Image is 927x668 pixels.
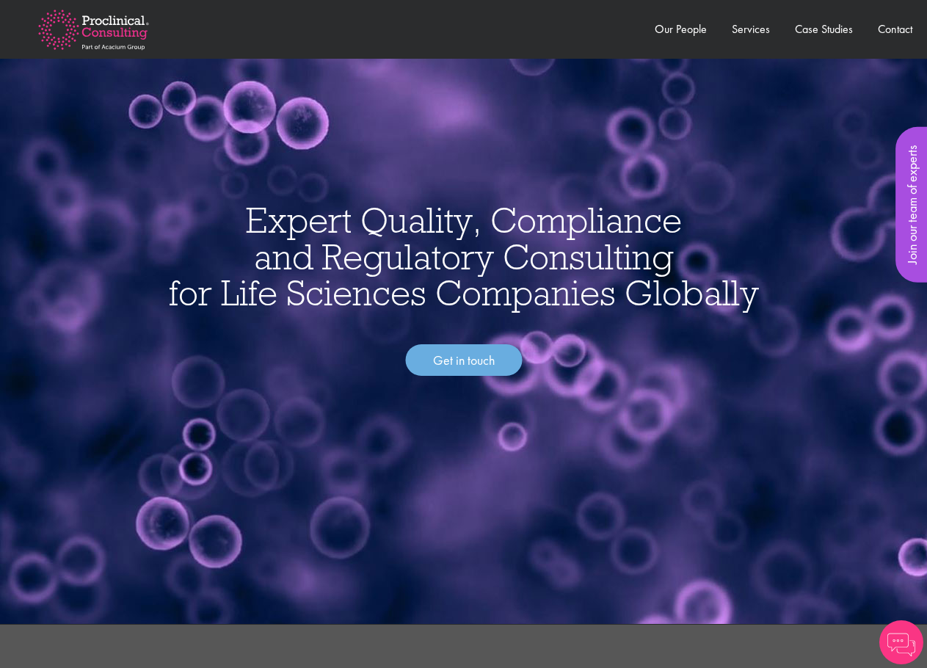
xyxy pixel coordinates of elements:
[795,21,853,37] a: Case Studies
[879,620,923,664] img: Chatbot
[878,21,912,37] a: Contact
[405,344,522,377] a: Get in touch
[15,202,912,311] h1: Expert Quality, Compliance and Regulatory Consulting for Life Sciences Companies Globally
[655,21,707,37] a: Our People
[732,21,770,37] a: Services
